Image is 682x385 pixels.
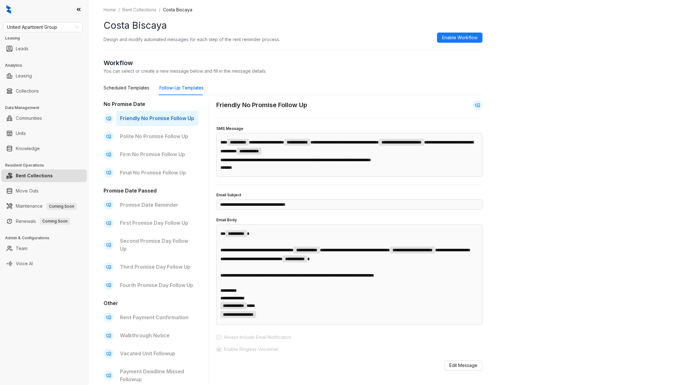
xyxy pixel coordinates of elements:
button: Edit Message [444,360,482,370]
span: Enable Workflow [442,34,477,41]
li: Leads [1,42,87,55]
h2: Friendly No Promise Follow Up [216,100,307,110]
li: Leasing [1,70,87,82]
h3: Analytics [5,63,88,68]
a: Team [16,242,27,255]
li: / [118,6,120,13]
a: Collections [16,85,39,97]
a: Move Outs [16,185,39,197]
li: Rent Collections [1,169,87,182]
a: Knowledge [16,142,40,155]
p: Rent Payment Confirmation [120,314,194,321]
li: Renewals [1,215,87,228]
h4: Email Body [216,217,482,223]
img: logo [6,5,11,14]
h3: Leasing [5,35,88,41]
li: Maintenance [1,200,87,212]
p: Walkthrough Notice [120,332,194,339]
p: Friendly No Promise Follow Up [120,114,194,122]
p: Firm No Promise Follow Up [120,150,194,158]
p: Payment Deadline Missed Followup [120,368,194,383]
a: Communities [16,112,42,125]
h2: Workflow [104,58,482,68]
a: Leads [16,42,28,55]
li: Knowledge [1,142,87,155]
div: Scheduled Templates [104,84,149,91]
span: Edit Message [449,362,477,369]
li: Collections [1,85,87,97]
li: Team [1,242,87,255]
button: Enable Workflow [437,33,482,43]
a: Rent Collections [121,6,158,13]
h1: Costa Biscaya [104,18,482,33]
a: Leasing [16,70,32,82]
span: Always Include Email Notification [221,334,294,341]
h3: Resident Operations [5,162,88,168]
p: Fourth Promise Day Follow Up [120,281,194,289]
a: Rent Collections [16,169,53,182]
h4: Email Subject [216,192,482,198]
p: First Promise Day Follow Up [120,219,194,227]
h3: Admin & Configurations [5,235,88,241]
h3: Other [104,299,198,307]
p: Third Promise Day Follow Up [120,263,194,271]
p: Design and modify automated messages for each step of the rent reminder process. [104,36,280,43]
p: Second Promise Day Follow Up [120,237,194,253]
h3: Promise Date Passed [104,187,198,195]
div: Follow-Up Templates [159,84,204,91]
h3: Data Management [5,105,88,111]
h4: SMS Message [216,126,482,132]
li: Voice AI [1,257,87,270]
a: Voice AI [16,257,33,270]
p: Promise Date Reminder [120,201,194,209]
li: Costa Biscaya [163,6,192,13]
li: Communities [1,112,87,125]
a: RenewalsComing Soon [16,215,70,228]
li: Move Outs [1,185,87,197]
h3: No Promise Date [104,100,198,108]
p: You can select or create a new message below and fill in the message details. [104,68,482,74]
span: United Apartment Group [7,22,79,32]
span: Coming Soon [40,218,70,225]
li: / [159,6,160,13]
span: Enable Ringless Voicemail [221,346,280,353]
a: Units [16,127,26,140]
a: Home [102,6,117,13]
li: Units [1,127,87,140]
p: Vacated Unit Followup [120,350,194,357]
p: Polite No Promise Follow Up [120,132,194,140]
span: Coming Soon [46,203,77,210]
p: Final No Promise Follow Up [120,169,194,177]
